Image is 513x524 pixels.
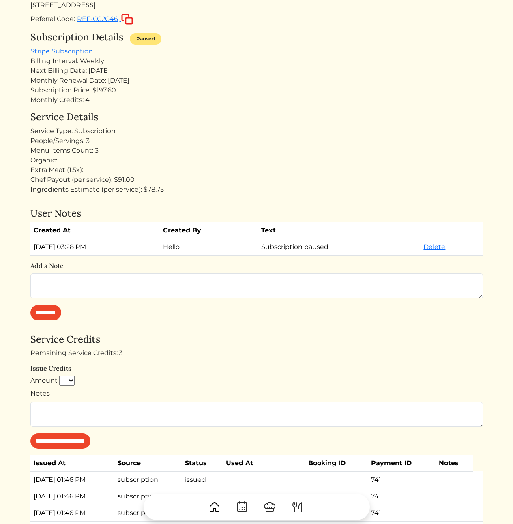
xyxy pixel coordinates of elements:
div: Billing Interval: Weekly [30,56,483,66]
label: Amount [30,376,58,386]
div: Organic: [30,155,483,165]
th: Source [114,455,182,472]
img: House-9bf13187bcbb5817f509fe5e7408150f90897510c4275e13d0d5fca38e0b5951.svg [208,501,221,513]
h6: Add a Note [30,262,483,270]
div: [STREET_ADDRESS] [30,0,483,10]
div: Chef Payout (per service): $91.00 [30,175,483,185]
th: Created At [30,222,160,239]
img: ForkKnife-55491504ffdb50bab0c1e09e7649658475375261d09fd45db06cec23bce548bf.svg [291,501,304,513]
th: Payment ID [368,455,436,472]
a: Delete [423,243,445,251]
div: People/Servings: 3 [30,136,483,146]
td: subscription [114,471,182,488]
th: Used At [223,455,305,472]
img: copy-c88c4d5ff2289bbd861d3078f624592c1430c12286b036973db34a3c10e19d95.svg [121,14,133,25]
h4: Service Credits [30,334,483,345]
th: Notes [436,455,473,472]
img: CalendarDots-5bcf9d9080389f2a281d69619e1c85352834be518fbc73d9501aef674afc0d57.svg [236,501,249,513]
div: Next Billing Date: [DATE] [30,66,483,76]
td: [DATE] 03:28 PM [30,239,160,256]
span: Referral Code: [30,15,75,23]
div: Paused [130,33,161,45]
label: Notes [30,389,50,398]
div: Monthly Renewal Date: [DATE] [30,76,483,85]
td: 741 [368,471,436,488]
td: issued [182,471,223,488]
th: Text [258,222,421,239]
th: Status [182,455,223,472]
h4: Service Details [30,111,483,123]
td: Subscription paused [258,239,421,256]
div: Ingredients Estimate (per service): $78.75 [30,185,483,194]
div: Remaining Service Credits: 3 [30,348,483,358]
div: Service Type: Subscription [30,126,483,136]
th: Booking ID [305,455,368,472]
div: Subscription Price: $197.60 [30,85,483,95]
td: [DATE] 01:46 PM [30,471,114,488]
div: Extra Meat (1.5x): [30,165,483,175]
th: Created By [160,222,258,239]
div: Menu Items Count: 3 [30,146,483,155]
th: Issued At [30,455,114,472]
h6: Issue Credits [30,364,483,372]
div: Monthly Credits: 4 [30,95,483,105]
img: ChefHat-a374fb509e4f37eb0702ca99f5f64f3b6956810f32a249b33092029f8484b388.svg [263,501,276,513]
h4: Subscription Details [30,32,123,43]
h4: User Notes [30,208,483,219]
a: Stripe Subscription [30,47,93,55]
span: REF-CC2C46 [77,15,118,23]
button: REF-CC2C46 [77,13,133,25]
td: Hello [160,239,258,256]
